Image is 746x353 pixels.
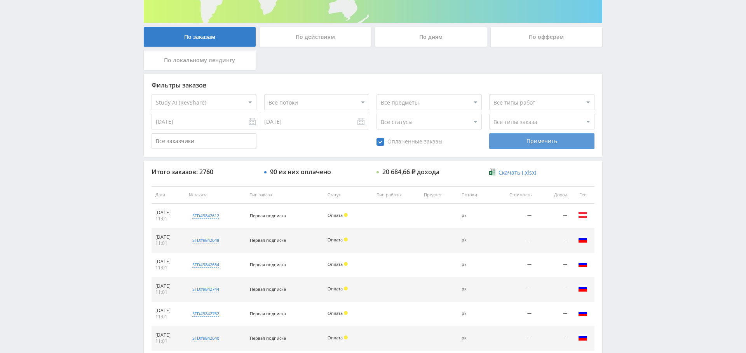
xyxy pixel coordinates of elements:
div: По дням [375,27,487,47]
div: Фильтры заказов [152,82,594,89]
th: Гео [571,186,594,204]
img: rus.png [578,284,587,293]
div: [DATE] [155,210,181,216]
div: 11:01 [155,338,181,344]
span: Холд [344,336,348,339]
div: 11:01 [155,265,181,271]
td: — [535,277,571,302]
img: rus.png [578,308,587,318]
div: [DATE] [155,259,181,265]
div: 20 684,66 ₽ дохода [382,168,439,175]
span: Первая подписка [250,286,286,292]
div: std#9842640 [192,335,219,341]
div: [DATE] [155,283,181,289]
span: Холд [344,311,348,315]
th: Стоимость [492,186,535,204]
div: рк [462,262,488,267]
input: Все заказчики [152,133,256,149]
div: std#9842744 [192,286,219,292]
div: рк [462,213,488,218]
img: rus.png [578,235,587,244]
div: [DATE] [155,234,181,240]
div: std#9842634 [192,262,219,268]
td: — [492,253,535,277]
div: 90 из них оплачено [270,168,331,175]
span: Холд [344,262,348,266]
div: Итого заказов: 2760 [152,168,256,175]
div: рк [462,287,488,292]
span: Оплата [328,286,343,292]
div: По офферам [491,27,603,47]
td: — [492,204,535,228]
a: Скачать (.xlsx) [489,169,536,176]
img: xlsx [489,168,496,176]
span: Холд [344,238,348,241]
span: Оплата [328,261,343,267]
td: — [492,277,535,302]
span: Оплата [328,335,343,341]
th: Тип заказа [246,186,324,204]
span: Первая подписка [250,237,286,243]
div: Применить [489,133,594,149]
td: — [492,326,535,351]
span: Холд [344,213,348,217]
span: Первая подписка [250,335,286,341]
span: Первая подписка [250,311,286,316]
td: — [535,302,571,326]
th: Дата [152,186,185,204]
span: Первая подписка [250,213,286,218]
img: rus.png [578,333,587,342]
th: № заказа [185,186,246,204]
th: Доход [535,186,571,204]
div: рк [462,336,488,341]
td: — [535,204,571,228]
span: Оплата [328,237,343,243]
div: 11:01 [155,240,181,246]
span: Холд [344,287,348,290]
span: Первая подписка [250,262,286,267]
span: Оплаченные заказы [376,138,443,146]
div: 11:01 [155,289,181,295]
div: std#9842612 [192,213,219,219]
div: [DATE] [155,308,181,314]
div: По действиям [260,27,371,47]
div: std#9842648 [192,237,219,243]
div: рк [462,311,488,316]
span: Оплата [328,212,343,218]
div: 11:01 [155,314,181,320]
div: std#9842762 [192,311,219,317]
td: — [492,228,535,253]
th: Статус [324,186,373,204]
th: Предмет [420,186,457,204]
span: Скачать (.xlsx) [498,170,536,176]
td: — [535,326,571,351]
span: Оплата [328,310,343,316]
th: Потоки [458,186,492,204]
div: рк [462,238,488,243]
td: — [535,228,571,253]
div: 11:01 [155,216,181,222]
div: [DATE] [155,332,181,338]
td: — [535,253,571,277]
div: По заказам [144,27,256,47]
img: aut.png [578,210,587,220]
img: rus.png [578,259,587,269]
div: По локальному лендингу [144,51,256,70]
th: Тип работы [373,186,420,204]
td: — [492,302,535,326]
